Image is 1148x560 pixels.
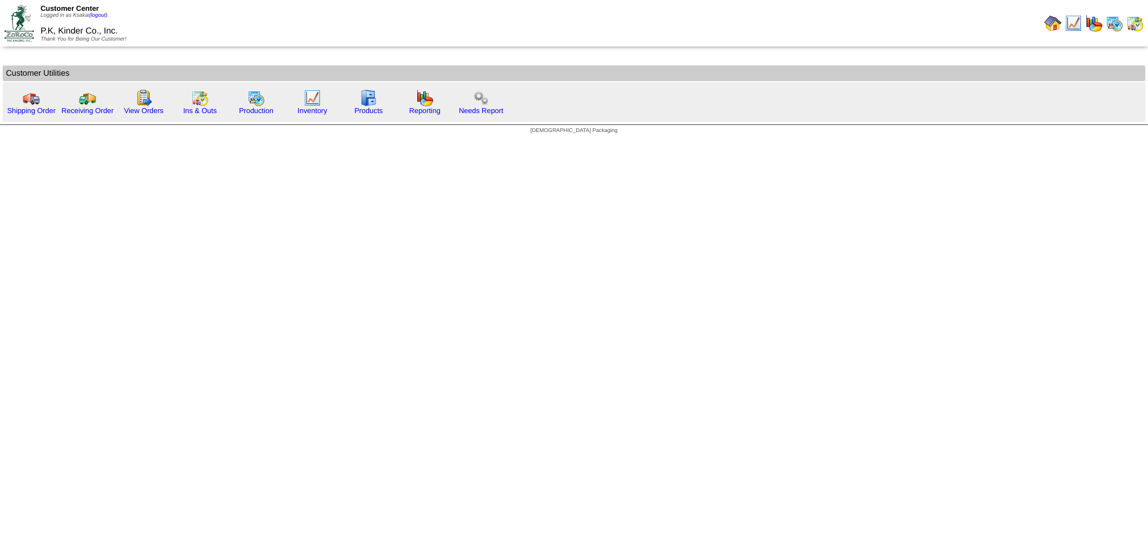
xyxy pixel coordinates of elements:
img: graph.gif [1085,15,1103,32]
img: calendarprod.gif [248,89,265,107]
span: Customer Center [41,4,99,12]
img: line_graph.gif [1065,15,1082,32]
img: line_graph.gif [304,89,321,107]
a: Receiving Order [62,107,114,115]
a: Shipping Order [7,107,56,115]
img: calendarinout.gif [191,89,209,107]
img: cabinet.gif [360,89,377,107]
img: graph.gif [416,89,433,107]
span: [DEMOGRAPHIC_DATA] Packaging [530,128,617,134]
img: workorder.gif [135,89,152,107]
span: Thank You for Being Our Customer! [41,36,126,42]
a: (logout) [89,12,108,18]
img: calendarprod.gif [1106,15,1123,32]
img: calendarinout.gif [1126,15,1144,32]
img: truck.gif [23,89,40,107]
a: View Orders [124,107,163,115]
a: Products [355,107,383,115]
a: Needs Report [459,107,503,115]
a: Reporting [409,107,440,115]
img: truck2.gif [79,89,96,107]
img: workflow.png [472,89,490,107]
td: Customer Utilities [3,65,1145,81]
a: Inventory [298,107,328,115]
span: P.K, Kinder Co., Inc. [41,27,118,36]
span: Logged in as Ksakai [41,12,108,18]
img: ZoRoCo_Logo(Green%26Foil)%20jpg.webp [4,5,34,41]
a: Ins & Outs [183,107,217,115]
a: Production [239,107,273,115]
img: home.gif [1044,15,1062,32]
